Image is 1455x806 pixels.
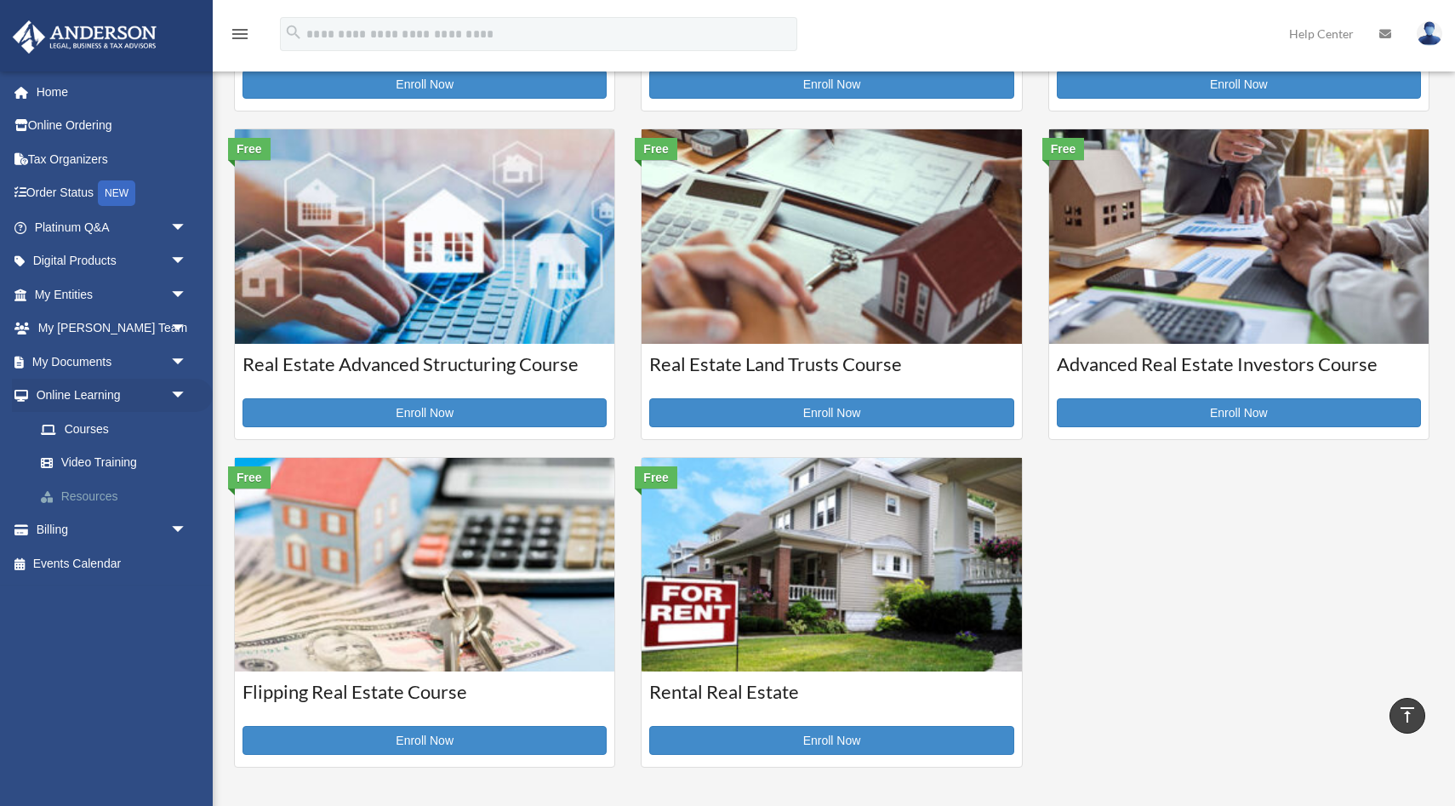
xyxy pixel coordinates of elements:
a: My [PERSON_NAME] Teamarrow_drop_down [12,312,213,346]
a: Tax Organizers [12,142,213,176]
a: Billingarrow_drop_down [12,513,213,547]
span: arrow_drop_down [170,345,204,380]
div: Free [228,138,271,160]
div: Free [635,138,677,160]
div: Free [1042,138,1085,160]
h3: Advanced Real Estate Investors Course [1057,352,1421,394]
i: menu [230,24,250,44]
img: User Pic [1417,21,1442,46]
a: Enroll Now [242,726,607,755]
div: Free [228,466,271,489]
a: Enroll Now [649,70,1013,99]
a: Enroll Now [1057,398,1421,427]
a: Online Ordering [12,109,213,143]
a: My Documentsarrow_drop_down [12,345,213,379]
span: arrow_drop_down [170,513,204,548]
i: search [284,23,303,42]
span: arrow_drop_down [170,312,204,346]
a: My Entitiesarrow_drop_down [12,277,213,312]
i: vertical_align_top [1397,705,1418,725]
div: NEW [98,180,135,206]
a: Platinum Q&Aarrow_drop_down [12,210,213,244]
h3: Flipping Real Estate Course [242,679,607,722]
span: arrow_drop_down [170,244,204,279]
a: Enroll Now [242,398,607,427]
a: Courses [24,412,204,446]
a: Resources [24,479,213,513]
a: Enroll Now [242,70,607,99]
a: Order StatusNEW [12,176,213,211]
a: Digital Productsarrow_drop_down [12,244,213,278]
a: Home [12,75,213,109]
a: Enroll Now [649,726,1013,755]
img: Anderson Advisors Platinum Portal [8,20,162,54]
a: vertical_align_top [1389,698,1425,734]
a: Online Learningarrow_drop_down [12,379,213,413]
a: Video Training [24,446,213,480]
div: Free [635,466,677,489]
a: Enroll Now [649,398,1013,427]
h3: Real Estate Advanced Structuring Course [242,352,607,394]
span: arrow_drop_down [170,210,204,245]
span: arrow_drop_down [170,277,204,312]
a: Enroll Now [1057,70,1421,99]
a: Events Calendar [12,546,213,580]
a: menu [230,30,250,44]
span: arrow_drop_down [170,379,204,414]
h3: Rental Real Estate [649,679,1013,722]
h3: Real Estate Land Trusts Course [649,352,1013,394]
